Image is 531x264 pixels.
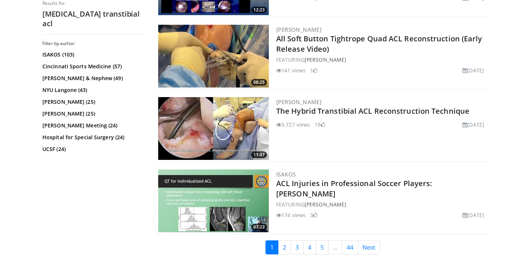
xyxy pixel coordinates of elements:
li: 3,727 views [276,121,310,128]
span: 12:23 [251,7,267,13]
a: ACL Injuries in Professional Soccer Players: [PERSON_NAME] [276,178,432,199]
a: [PERSON_NAME] [305,201,346,208]
a: The Hybrid Transtibial ACL Reconstruction Technique [276,106,469,116]
a: UCSF (24) [42,145,144,153]
a: Cincinnati Sports Medicine (57) [42,63,144,70]
a: 5 [316,240,329,254]
div: FEATURING [276,56,487,64]
a: Next [358,240,380,254]
a: 2 [278,240,291,254]
li: 174 views [276,211,306,219]
div: FEATURING [276,200,487,208]
li: [DATE] [462,121,484,128]
a: NYU Langone (43) [42,86,144,94]
nav: Search results pages [157,240,489,254]
a: [PERSON_NAME] (25) [42,110,144,117]
a: All Soft Button Tightrope Quad ACL Reconstruction (Early Release Video) [276,34,482,54]
a: 1 [265,240,278,254]
span: 07:22 [251,224,267,230]
a: 08:25 [158,25,269,88]
p: Results for: [42,0,146,6]
a: 44 [342,240,358,254]
a: ISAKOS (103) [42,51,144,58]
li: [DATE] [462,211,484,219]
li: 1 [310,66,317,74]
img: a966b87f-f957-4cb6-af69-b4359fa70fa4.300x170_q85_crop-smart_upscale.jpg [158,169,269,232]
a: ISAKOS [276,171,296,178]
a: [PERSON_NAME] Meeting (24) [42,122,144,129]
li: [DATE] [462,66,484,74]
img: 7ab8f991-2974-465a-aac7-c2f5421824c7.300x170_q85_crop-smart_upscale.jpg [158,97,269,160]
span: 08:25 [251,79,267,86]
span: 11:37 [251,151,267,158]
h3: Filter by author: [42,41,146,47]
a: 11:37 [158,97,269,160]
a: [PERSON_NAME] [276,98,322,106]
li: 141 views [276,66,306,74]
a: 4 [303,240,316,254]
a: 3 [291,240,303,254]
a: Hospital for Special Surgery (24) [42,134,144,141]
a: [PERSON_NAME] (25) [42,98,144,106]
li: 3 [310,211,317,219]
img: 4dd2d580-7293-4c86-8559-bd212ab0b0f8.300x170_q85_crop-smart_upscale.jpg [158,25,269,88]
li: 19 [315,121,325,128]
a: [PERSON_NAME] [305,56,346,63]
h2: [MEDICAL_DATA] transtibial acl [42,9,146,28]
a: [PERSON_NAME] & Nephew (49) [42,75,144,82]
a: 07:22 [158,169,269,232]
a: [PERSON_NAME] [276,26,322,33]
